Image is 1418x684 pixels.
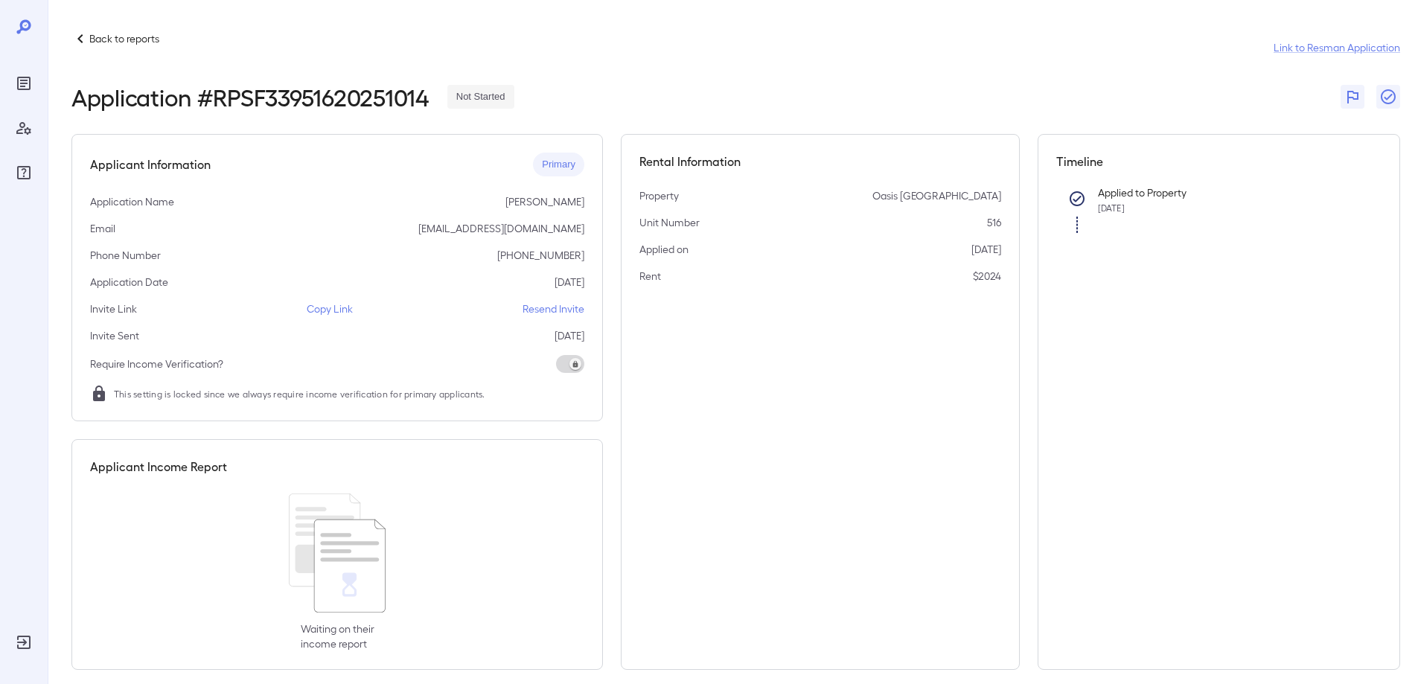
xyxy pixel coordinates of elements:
p: Invite Sent [90,328,139,343]
h5: Applicant Income Report [90,458,227,476]
p: [DATE] [971,242,1001,257]
p: Resend Invite [523,301,584,316]
p: Application Date [90,275,168,290]
div: Reports [12,71,36,95]
p: Application Name [90,194,174,209]
p: Property [639,188,679,203]
span: [DATE] [1098,202,1125,213]
p: $2024 [973,269,1001,284]
div: FAQ [12,161,36,185]
p: [PERSON_NAME] [505,194,584,209]
p: Oasis [GEOGRAPHIC_DATA] [872,188,1001,203]
p: Email [90,221,115,236]
p: Applied on [639,242,689,257]
h5: Applicant Information [90,156,211,173]
p: Invite Link [90,301,137,316]
h5: Timeline [1056,153,1382,170]
p: Rent [639,269,661,284]
div: Log Out [12,630,36,654]
span: Primary [533,158,584,172]
p: [PHONE_NUMBER] [497,248,584,263]
button: Flag Report [1341,85,1364,109]
p: [DATE] [555,328,584,343]
p: Applied to Property [1098,185,1358,200]
div: Manage Users [12,116,36,140]
p: Copy Link [307,301,353,316]
p: 516 [987,215,1001,230]
p: Unit Number [639,215,700,230]
span: This setting is locked since we always require income verification for primary applicants. [114,386,485,401]
p: Back to reports [89,31,159,46]
h5: Rental Information [639,153,1001,170]
button: Close Report [1376,85,1400,109]
p: [DATE] [555,275,584,290]
p: [EMAIL_ADDRESS][DOMAIN_NAME] [418,221,584,236]
p: Phone Number [90,248,161,263]
span: Not Started [447,90,514,104]
a: Link to Resman Application [1274,40,1400,55]
p: Waiting on their income report [301,621,374,651]
h2: Application # RPSF33951620251014 [71,83,429,110]
p: Require Income Verification? [90,357,223,371]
